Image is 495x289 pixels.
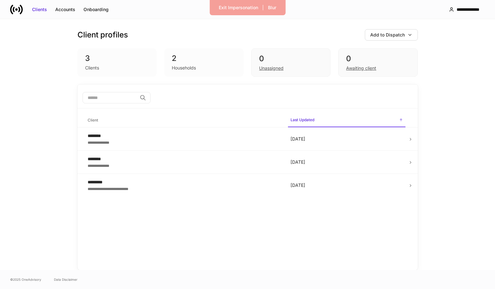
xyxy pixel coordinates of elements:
[264,3,280,13] button: Blur
[84,6,109,13] div: Onboarding
[259,54,323,64] div: 0
[28,4,51,15] button: Clients
[259,65,284,71] div: Unassigned
[291,136,403,142] p: [DATE]
[291,182,403,188] p: [DATE]
[291,117,314,123] h6: Last Updated
[268,4,276,11] div: Blur
[365,29,418,41] button: Add to Dispatch
[346,54,410,64] div: 0
[85,53,149,63] div: 3
[338,48,418,77] div: 0Awaiting client
[219,4,258,11] div: Exit Impersonation
[32,6,47,13] div: Clients
[346,65,376,71] div: Awaiting client
[85,114,283,127] span: Client
[54,277,77,282] a: Data Disclaimer
[172,65,196,71] div: Households
[172,53,236,63] div: 2
[370,32,405,38] div: Add to Dispatch
[51,4,79,15] button: Accounts
[79,4,113,15] button: Onboarding
[215,3,262,13] button: Exit Impersonation
[291,159,403,165] p: [DATE]
[10,277,41,282] span: © 2025 OneAdvisory
[251,48,331,77] div: 0Unassigned
[55,6,75,13] div: Accounts
[288,114,405,127] span: Last Updated
[85,65,99,71] div: Clients
[88,117,98,123] h6: Client
[77,30,128,40] h3: Client profiles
